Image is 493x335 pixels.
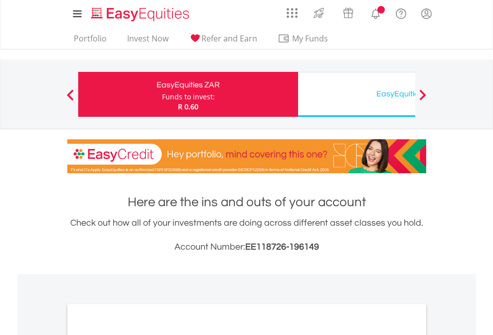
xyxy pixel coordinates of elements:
img: vouchers-v2.svg [340,5,356,21]
button: Next [413,94,433,104]
img: thrive-v2.svg [311,5,327,21]
a: Vouchers [333,2,363,21]
div: EasyEquities ZAR [84,78,292,92]
a: My Profile [414,2,439,24]
img: EasyCredit Promotion Banner [67,139,426,173]
span: My Funds [278,32,343,45]
span: R 0.60 [178,102,198,111]
h1: Here are the ins and outs of your account [67,193,426,211]
img: EasyEquities_Logo.png [89,6,193,22]
div: Funds to invest: [162,92,215,102]
img: grid-menu-icon.svg [287,7,298,18]
h3: Account Number: [67,240,426,254]
a: AppsGrid [280,2,304,18]
a: Invest Now [123,33,172,49]
span: EE118726-196149 [245,242,319,252]
a: Refer and Earn [185,33,261,49]
a: FAQ's and Support [388,2,414,22]
div: Check out how all of your investments are doing across different asset classes you hold. [67,216,426,254]
a: Portfolio [70,33,111,49]
a: Notifications [363,2,388,22]
a: Home page [87,2,193,22]
span: Refer and Earn [201,33,257,44]
button: Previous [60,94,80,104]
